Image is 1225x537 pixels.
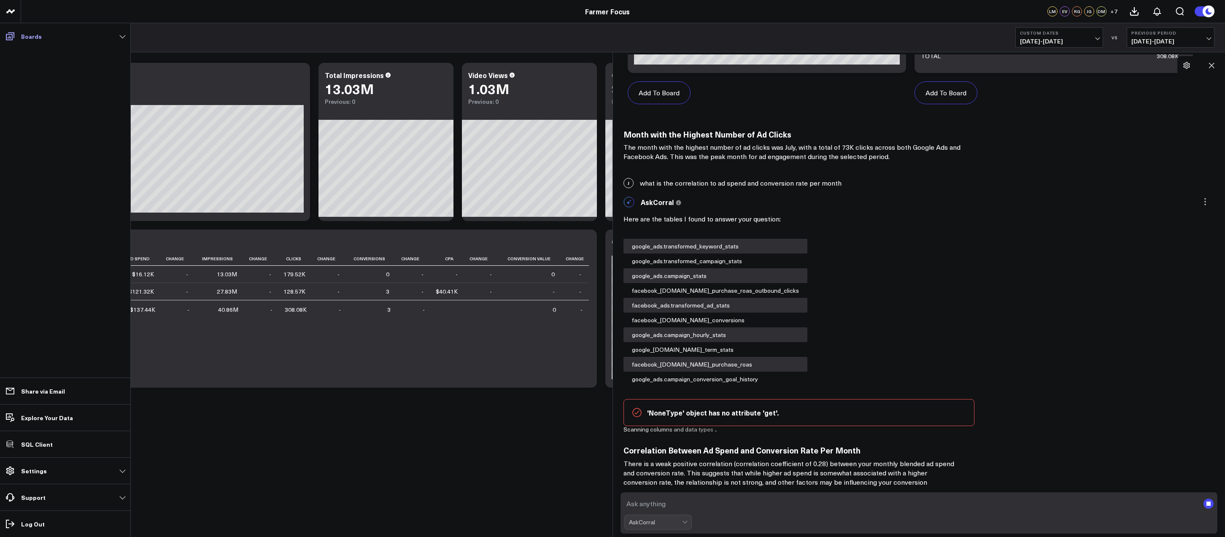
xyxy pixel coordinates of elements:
[641,197,674,207] span: AskCorral
[21,388,65,394] p: Share via Email
[325,70,384,80] div: Total Impressions
[490,270,492,278] div: -
[3,437,128,452] a: SQL Client
[21,414,73,421] p: Explore Your Data
[21,467,47,474] p: Settings
[553,305,556,314] div: 0
[623,268,807,283] div: google_ads.campaign_stats
[612,81,655,96] div: $23.35
[339,305,341,314] div: -
[347,252,397,266] th: Conversions
[623,254,807,268] div: google_ads.transformed_campaign_stats
[21,441,53,448] p: SQL Client
[122,252,162,266] th: Ad Spend
[129,287,154,296] div: $121.32K
[915,81,977,104] button: Add To Board
[386,270,389,278] div: 0
[285,305,307,314] div: 308.08K
[468,81,509,96] div: 1.03M
[468,98,591,105] div: Previous: 0
[623,327,807,342] div: google_ads.campaign_hourly_stats
[132,270,154,278] div: $16.12K
[421,287,424,296] div: -
[628,81,691,104] button: Add To Board
[579,270,581,278] div: -
[1127,27,1214,48] button: Previous Period[DATE]-[DATE]
[612,70,658,80] div: Cost Per View
[612,237,665,246] div: CPA by Platform
[921,52,941,60] div: TOTAL
[130,305,155,314] div: $137.44K
[1109,6,1119,16] button: +7
[465,252,499,266] th: Change
[397,252,431,266] th: Change
[279,252,313,266] th: Clicks
[421,270,424,278] div: -
[1047,6,1058,16] div: LM
[423,305,425,314] div: -
[337,270,340,278] div: -
[1084,6,1094,16] div: JG
[623,313,807,327] div: facebook_[DOMAIN_NAME]_conversions
[623,239,807,254] div: google_ads.transformed_keyword_stats
[269,287,271,296] div: -
[270,305,273,314] div: -
[1107,35,1122,40] div: VS
[269,270,271,278] div: -
[551,270,555,278] div: 0
[38,98,304,105] div: Previous: $0
[623,426,722,433] div: Scanning columns and data types
[21,521,45,527] p: Log Out
[1015,27,1103,48] button: Custom Dates[DATE]-[DATE]
[313,252,347,266] th: Change
[562,252,589,266] th: Change
[1131,30,1210,35] b: Previous Period
[490,287,492,296] div: -
[325,81,374,96] div: 13.03M
[623,178,634,188] span: J
[21,33,42,40] p: Boards
[623,372,807,386] div: google_ads.campaign_conversion_goal_history
[499,252,562,266] th: Conversion Value
[553,287,555,296] div: -
[387,305,391,314] div: 3
[431,252,465,266] th: Cpa
[337,287,340,296] div: -
[580,305,583,314] div: -
[1131,38,1210,45] span: [DATE] - [DATE]
[579,287,581,296] div: -
[623,445,961,455] h3: Correlation Between Ad Spend and Conversion Rate Per Month
[1096,6,1106,16] div: DM
[3,516,128,532] a: Log Out
[217,287,237,296] div: 27.83M
[217,270,237,278] div: 13.03M
[456,270,458,278] div: -
[1020,38,1098,45] span: [DATE] - [DATE]
[283,287,305,296] div: 128.57K
[21,494,46,501] p: Support
[436,287,458,296] div: $40.41K
[612,98,734,105] div: Previous: $0
[623,283,807,298] div: facebook_[DOMAIN_NAME]_purchase_roas_outbound_clicks
[283,270,305,278] div: 179.52K
[1110,8,1117,14] span: + 7
[162,252,196,266] th: Change
[186,287,188,296] div: -
[1020,30,1098,35] b: Custom Dates
[1072,6,1082,16] div: RG
[647,408,966,417] p: 'NoneType' object has no attribute 'get'.
[623,459,961,496] p: There is a weak positive correlation (correlation coefficient of 0.28) between your monthly blend...
[386,287,389,296] div: 3
[623,214,1215,224] p: Here are the tables I found to answer your question:
[186,270,188,278] div: -
[187,305,189,314] div: -
[623,143,961,161] p: The month with the highest number of ad clicks was July, with a total of 73K clicks across both G...
[617,174,1221,192] div: what is the correlation to ad spend and conversion rate per month
[325,98,447,105] div: Previous: 0
[623,342,807,357] div: google_[DOMAIN_NAME]_term_stats
[585,7,630,16] a: Farmer Focus
[218,305,238,314] div: 40.86M
[468,70,508,80] div: Video Views
[623,357,807,372] div: facebook_[DOMAIN_NAME]_purchase_roas
[623,130,961,139] h3: Month with the Highest Number of Ad Clicks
